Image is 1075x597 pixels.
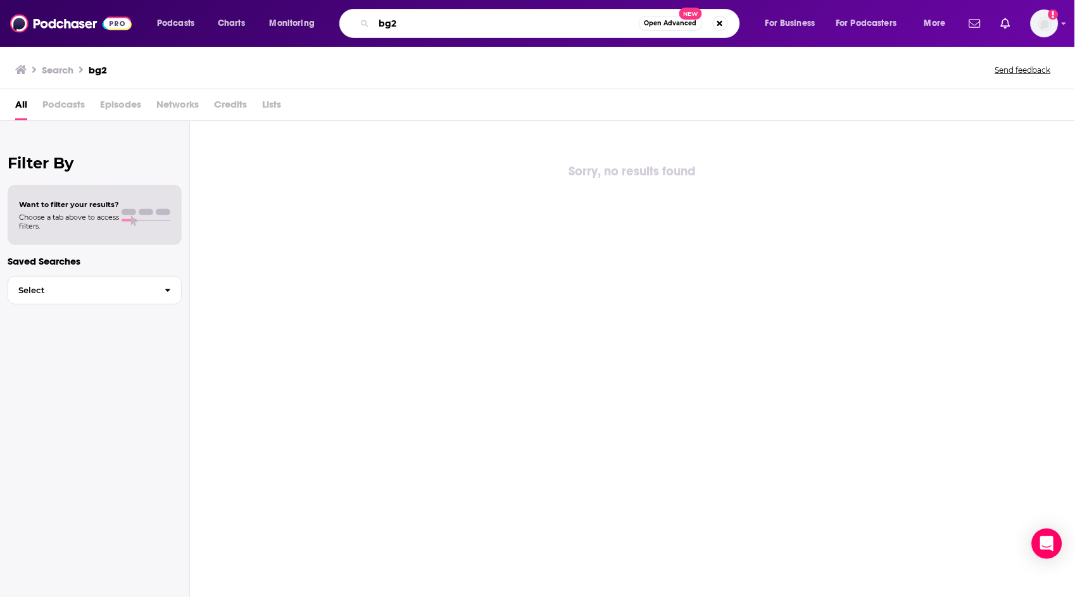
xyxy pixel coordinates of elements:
[15,94,27,120] a: All
[996,13,1015,34] a: Show notifications dropdown
[644,20,697,27] span: Open Advanced
[42,64,73,76] h3: Search
[210,13,253,34] a: Charts
[836,15,897,32] span: For Podcasters
[1031,9,1059,37] button: Show profile menu
[374,13,639,34] input: Search podcasts, credits, & more...
[8,276,182,305] button: Select
[156,94,199,120] span: Networks
[8,154,182,172] h2: Filter By
[1031,9,1059,37] img: User Profile
[157,15,194,32] span: Podcasts
[1032,529,1062,559] div: Open Intercom Messenger
[1031,9,1059,37] span: Logged in as abbie.hatfield
[19,213,119,230] span: Choose a tab above to access filters.
[218,15,245,32] span: Charts
[261,13,331,34] button: open menu
[8,286,154,294] span: Select
[351,9,752,38] div: Search podcasts, credits, & more...
[100,94,141,120] span: Episodes
[42,94,85,120] span: Podcasts
[8,255,182,267] p: Saved Searches
[190,161,1075,182] div: Sorry, no results found
[765,15,815,32] span: For Business
[19,200,119,209] span: Want to filter your results?
[828,13,915,34] button: open menu
[262,94,281,120] span: Lists
[964,13,986,34] a: Show notifications dropdown
[10,11,132,35] img: Podchaser - Follow, Share and Rate Podcasts
[270,15,315,32] span: Monitoring
[679,8,702,20] span: New
[639,16,703,31] button: Open AdvancedNew
[915,13,962,34] button: open menu
[757,13,831,34] button: open menu
[148,13,211,34] button: open menu
[1048,9,1059,20] svg: Add a profile image
[214,94,247,120] span: Credits
[89,64,107,76] h3: bg2
[991,65,1055,75] button: Send feedback
[924,15,946,32] span: More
